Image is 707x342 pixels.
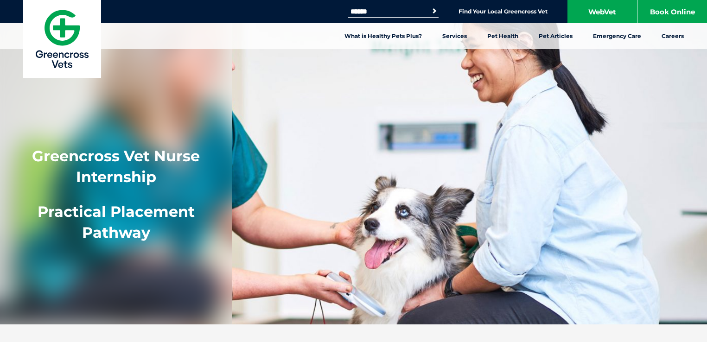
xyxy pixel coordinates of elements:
[459,8,548,15] a: Find Your Local Greencross Vet
[32,147,200,186] strong: Greencross Vet Nurse Internship
[529,23,583,49] a: Pet Articles
[334,23,432,49] a: What is Healthy Pets Plus?
[38,203,195,241] span: Practical Placement Pathway
[651,23,694,49] a: Careers
[477,23,529,49] a: Pet Health
[430,6,439,16] button: Search
[432,23,477,49] a: Services
[583,23,651,49] a: Emergency Care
